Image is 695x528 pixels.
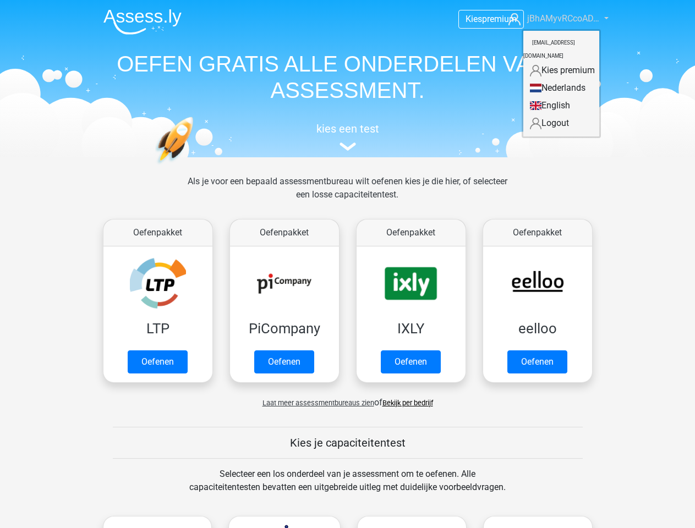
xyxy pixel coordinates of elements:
h5: Kies je capaciteitentest [113,436,583,449]
img: oefenen [155,117,236,216]
img: Assessly [103,9,182,35]
a: Oefenen [128,350,188,373]
h5: kies een test [95,122,601,135]
img: assessment [340,142,356,151]
a: Kies premium [523,62,599,79]
a: Bekijk per bedrijf [382,399,433,407]
a: kies een test [95,122,601,151]
div: of [95,387,601,409]
a: Logout [523,114,599,132]
span: jBhAMyvRCcoAD… [527,13,599,24]
a: jBhAMyvRCcoAD… [504,12,600,25]
span: Kies [466,14,482,24]
small: [EMAIL_ADDRESS][DOMAIN_NAME] [523,31,575,68]
a: Kiespremium [459,12,523,26]
a: Oefenen [507,350,567,373]
span: Laat meer assessmentbureaus zien [262,399,374,407]
div: Selecteer een los onderdeel van je assessment om te oefenen. Alle capaciteitentesten bevatten een... [179,468,516,507]
div: jBhAMyvRCcoAD… [522,29,601,138]
span: premium [482,14,517,24]
a: Oefenen [381,350,441,373]
h1: OEFEN GRATIS ALLE ONDERDELEN VAN JE ASSESSMENT. [95,51,601,103]
a: Oefenen [254,350,314,373]
a: English [523,97,599,114]
div: Als je voor een bepaald assessmentbureau wilt oefenen kies je die hier, of selecteer een losse ca... [179,175,516,215]
a: Nederlands [523,79,599,97]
